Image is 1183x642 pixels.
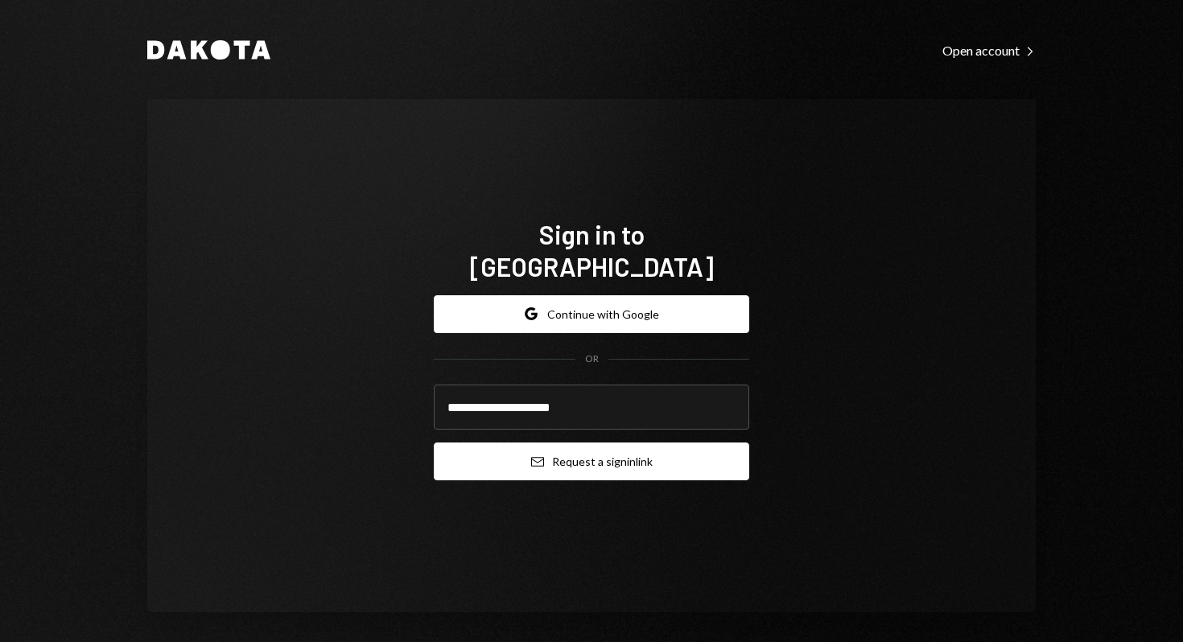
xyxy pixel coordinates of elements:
div: Open account [942,43,1036,59]
button: Request a signinlink [434,442,749,480]
div: OR [585,352,599,366]
h1: Sign in to [GEOGRAPHIC_DATA] [434,218,749,282]
button: Continue with Google [434,295,749,333]
a: Open account [942,41,1036,59]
